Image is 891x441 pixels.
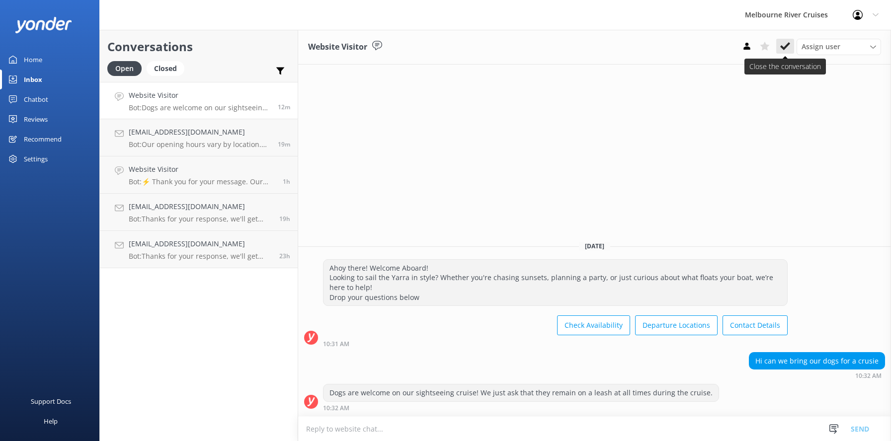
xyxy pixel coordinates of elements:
span: Sep 29 2025 03:00pm (UTC +10:00) Australia/Sydney [279,215,290,223]
h2: Conversations [107,37,290,56]
strong: 10:32 AM [855,373,882,379]
h4: Website Visitor [129,90,270,101]
span: Sep 30 2025 10:24am (UTC +10:00) Australia/Sydney [278,140,290,148]
div: Open [107,61,142,76]
div: Reviews [24,109,48,129]
p: Bot: ⚡ Thank you for your message. Our office hours are Mon - Fri 9.30am - 5pm. We'll get back to... [129,177,275,186]
img: yonder-white-logo.png [15,17,72,33]
button: Check Availability [557,315,630,335]
div: Ahoy there! Welcome Aboard! Looking to sail the Yarra in style? Whether you're chasing sunsets, p... [324,260,787,305]
strong: 10:32 AM [323,405,349,411]
div: Sep 30 2025 10:31am (UTC +10:00) Australia/Sydney [323,340,788,347]
h4: [EMAIL_ADDRESS][DOMAIN_NAME] [129,238,272,249]
span: Sep 30 2025 09:40am (UTC +10:00) Australia/Sydney [283,177,290,186]
a: Website VisitorBot:Dogs are welcome on our sightseeing cruise! We just ask that they remain on a ... [100,82,298,119]
p: Bot: Thanks for your response, we'll get back to you as soon as we can during opening hours. [129,215,272,223]
div: Dogs are welcome on our sightseeing cruise! We just ask that they remain on a leash at all times ... [324,384,719,401]
p: Bot: Thanks for your response, we'll get back to you as soon as we can during opening hours. [129,252,272,261]
a: [EMAIL_ADDRESS][DOMAIN_NAME]Bot:Thanks for your response, we'll get back to you as soon as we can... [100,194,298,231]
div: Sep 30 2025 10:32am (UTC +10:00) Australia/Sydney [323,404,719,411]
span: [DATE] [579,242,610,250]
span: Sep 29 2025 11:05am (UTC +10:00) Australia/Sydney [279,252,290,260]
p: Bot: Dogs are welcome on our sightseeing cruise! We just ask that they remain on a leash at all t... [129,103,270,112]
a: Website VisitorBot:⚡ Thank you for your message. Our office hours are Mon - Fri 9.30am - 5pm. We'... [100,156,298,194]
p: Bot: Our opening hours vary by location. For ticket purchases and departures: - Head Office (Vaul... [129,140,270,149]
div: Settings [24,149,48,169]
h3: Website Visitor [308,41,367,54]
span: Assign user [802,41,840,52]
div: Chatbot [24,89,48,109]
a: Open [107,63,147,73]
div: Support Docs [31,391,71,411]
a: [EMAIL_ADDRESS][DOMAIN_NAME]Bot:Our opening hours vary by location. For ticket purchases and depa... [100,119,298,156]
div: Inbox [24,70,42,89]
div: Hi can we bring our dogs for a crusie [749,353,885,369]
div: Closed [147,61,184,76]
div: Sep 30 2025 10:32am (UTC +10:00) Australia/Sydney [749,372,885,379]
h4: [EMAIL_ADDRESS][DOMAIN_NAME] [129,127,270,138]
button: Contact Details [723,315,788,335]
span: Sep 30 2025 10:32am (UTC +10:00) Australia/Sydney [278,103,290,111]
h4: Website Visitor [129,164,275,175]
button: Departure Locations [635,315,718,335]
a: Closed [147,63,189,73]
div: Recommend [24,129,62,149]
div: Help [44,411,58,431]
a: [EMAIL_ADDRESS][DOMAIN_NAME]Bot:Thanks for your response, we'll get back to you as soon as we can... [100,231,298,268]
div: Home [24,50,42,70]
strong: 10:31 AM [323,341,349,347]
h4: [EMAIL_ADDRESS][DOMAIN_NAME] [129,201,272,212]
div: Assign User [797,39,881,55]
